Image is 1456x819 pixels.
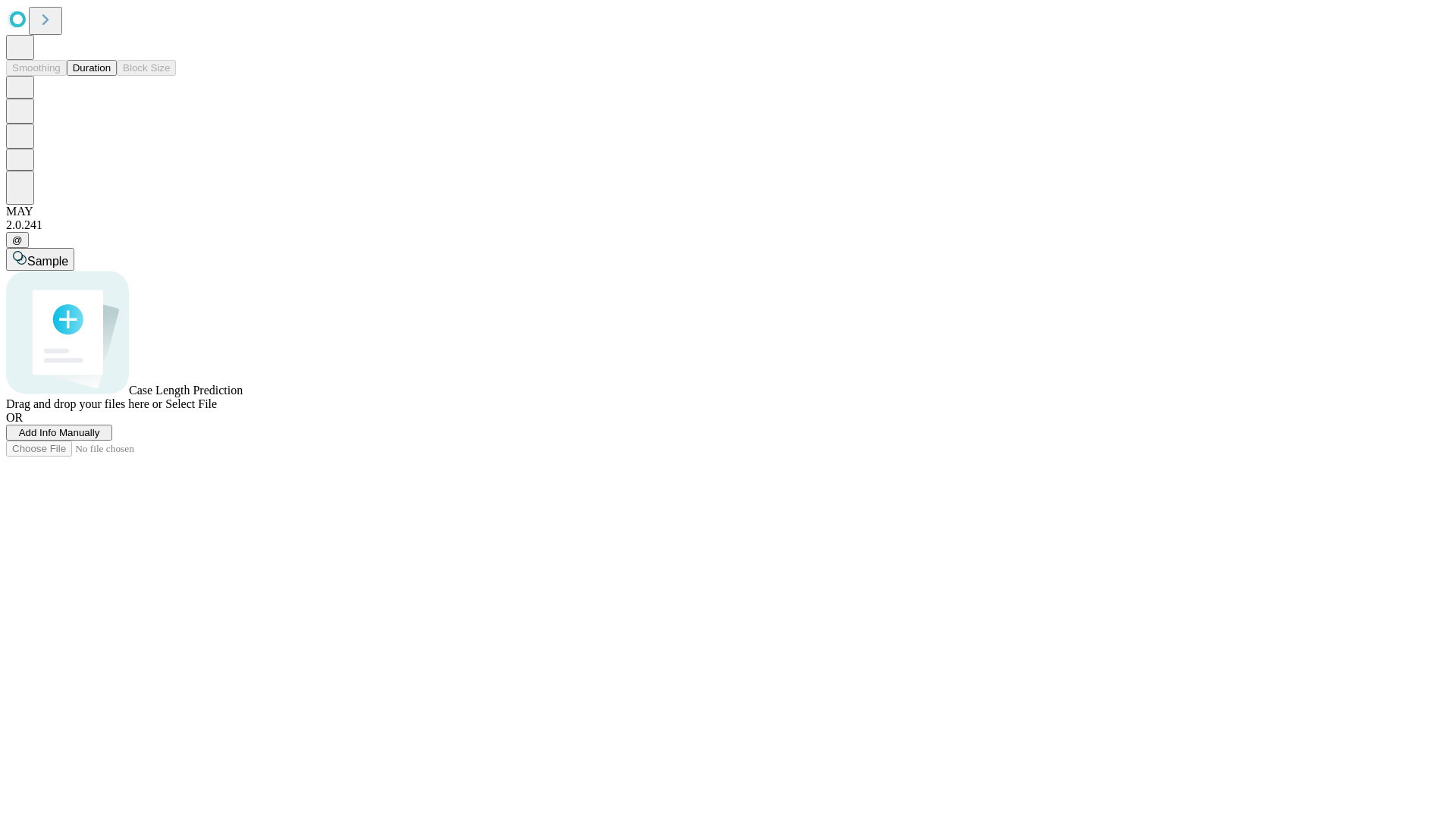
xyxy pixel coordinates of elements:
[19,427,100,438] span: Add Info Manually
[165,397,217,410] span: Select File
[67,60,117,76] button: Duration
[12,234,23,246] span: @
[117,60,176,76] button: Block Size
[6,232,29,248] button: @
[6,411,23,424] span: OR
[6,218,1450,232] div: 2.0.241
[6,425,112,441] button: Add Info Manually
[27,255,68,268] span: Sample
[6,397,162,410] span: Drag and drop your files here or
[6,248,74,271] button: Sample
[6,60,67,76] button: Smoothing
[129,384,243,397] span: Case Length Prediction
[6,205,1450,218] div: MAY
